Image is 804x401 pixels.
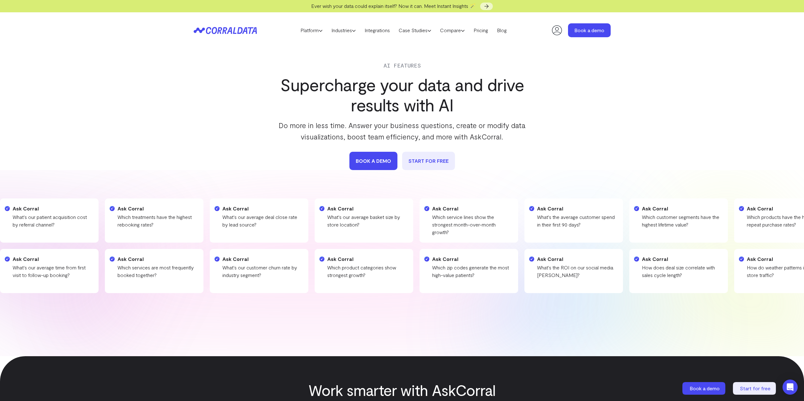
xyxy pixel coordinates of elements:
[125,255,204,263] h4: Ask Corral
[125,264,204,279] p: Which treatment packages drive highest revenue?
[649,255,729,263] h4: Ask Corral
[296,26,327,35] a: Platform
[394,26,436,35] a: Case Studies
[536,205,616,212] h4: Ask Corral
[230,264,309,279] p: What's our sales cycle duration by product type?
[544,255,624,263] h4: Ask Corral
[20,255,100,263] h4: Ask Corral
[469,26,493,35] a: Pricing
[544,264,624,279] p: What's our customer lifetime value by acquisition source?
[360,26,394,35] a: Integrations
[327,26,360,35] a: Industries
[20,264,100,279] p: What's our customer acquisition cost trend over time?
[536,213,616,228] p: What's the average customer spend in their first 90 days?
[439,255,519,263] h4: Ask Corral
[230,255,309,263] h4: Ask Corral
[221,205,301,212] h4: Ask Corral
[12,213,91,228] p: What's our patient acquisition cost by referral channel?
[335,264,414,279] p: What's our inventory turnover rate by category?
[431,205,511,212] h4: Ask Corral
[273,120,531,142] p: Do more in less time. Answer your business questions, create or modify data visualizations, boost...
[117,213,196,228] p: Which treatments have the highest rebooking rates?
[740,385,771,391] span: Start for free
[326,213,406,228] p: What's our average basket size by store location?
[493,26,511,35] a: Blog
[439,264,519,279] p: How do referral patterns vary by location?
[117,205,196,212] h4: Ask Corral
[690,385,720,391] span: Book a demo
[733,382,777,395] a: Start for free
[783,380,798,395] div: Open Intercom Messenger
[349,152,397,170] a: book a demo
[12,205,91,212] h4: Ask Corral
[568,23,611,37] a: Book a demo
[311,3,476,9] span: Ever wish your data could explain itself? Now it can. Meet Instant Insights 🪄
[402,152,455,170] a: START FOR FREE
[436,26,469,35] a: Compare
[682,382,727,395] a: Book a demo
[273,74,531,115] h1: Supercharge your data and drive results with AI
[194,381,611,398] h2: Work smarter with AskCorral
[221,213,301,228] p: What's our average deal close rate by lead source?
[431,213,511,236] p: Which service lines show the strongest month-over-month growth?
[326,205,406,212] h4: Ask Corral
[641,213,721,228] p: Which customer segments have the highest lifetime value?
[641,205,721,212] h4: Ask Corral
[273,61,531,70] div: AI Features
[649,264,729,279] p: Which lead sources have the best conversion rates?
[335,255,414,263] h4: Ask Corral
